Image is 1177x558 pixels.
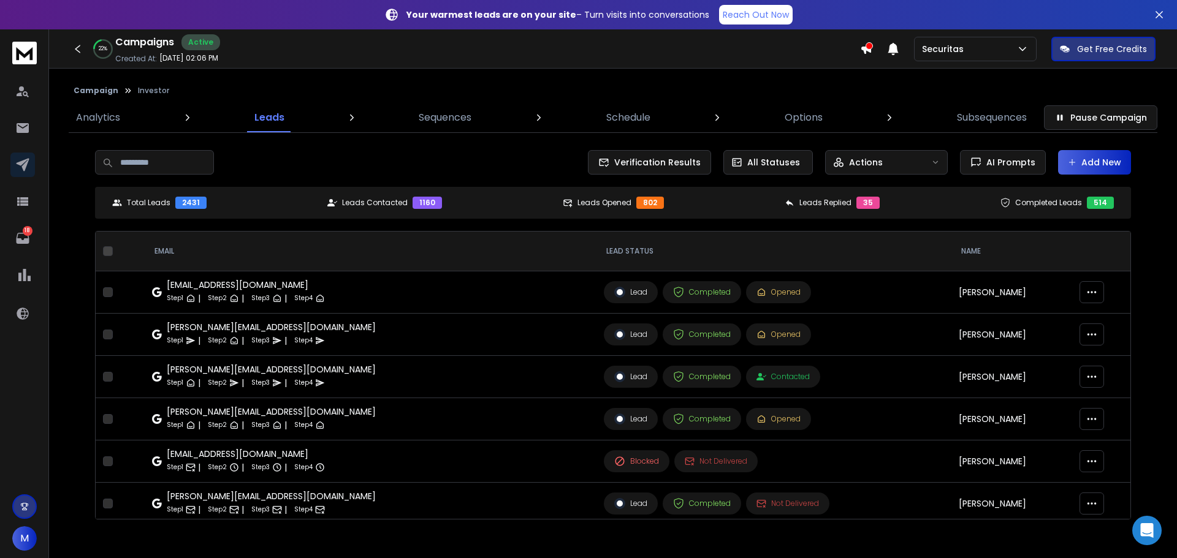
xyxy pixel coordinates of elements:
[284,292,287,304] p: |
[242,377,244,389] p: |
[1087,197,1114,209] div: 514
[181,34,220,50] div: Active
[208,334,227,347] p: Step 2
[756,330,801,339] div: Opened
[167,490,376,502] div: [PERSON_NAME][EMAIL_ADDRESS][DOMAIN_NAME]
[12,42,37,64] img: logo
[138,86,169,96] p: Investor
[294,334,313,347] p: Step 4
[719,5,793,25] a: Reach Out Now
[251,503,270,516] p: Step 3
[614,413,647,424] div: Lead
[167,334,183,347] p: Step 1
[599,103,658,132] a: Schedule
[23,226,32,236] p: 18
[242,419,244,431] p: |
[413,197,442,209] div: 1160
[145,232,596,271] th: EMAIL
[115,54,157,64] p: Created At:
[614,371,647,382] div: Lead
[577,198,631,208] p: Leads Opened
[198,334,200,347] p: |
[242,503,244,516] p: |
[198,419,200,431] p: |
[685,456,747,466] div: Not Delivered
[10,226,35,251] a: 18
[609,156,701,168] span: Verification Results
[614,498,647,509] div: Lead
[614,287,647,298] div: Lead
[1132,516,1162,545] div: Open Intercom Messenger
[208,419,227,431] p: Step 2
[673,371,731,382] div: Completed
[294,419,313,431] p: Step 4
[419,110,471,125] p: Sequences
[799,198,851,208] p: Leads Replied
[76,110,120,125] p: Analytics
[284,334,287,347] p: |
[785,110,823,125] p: Options
[849,156,883,168] p: Actions
[198,377,200,389] p: |
[673,329,731,340] div: Completed
[756,287,801,297] div: Opened
[242,334,244,347] p: |
[960,150,1046,175] button: AI Prompts
[951,356,1073,398] td: [PERSON_NAME]
[208,292,227,304] p: Step 2
[12,526,37,551] button: M
[922,43,969,55] p: Securitas
[167,321,376,333] div: [PERSON_NAME][EMAIL_ADDRESS][DOMAIN_NAME]
[242,292,244,304] p: |
[294,461,313,473] p: Step 4
[167,405,376,418] div: [PERSON_NAME][EMAIL_ADDRESS][DOMAIN_NAME]
[208,503,227,516] p: Step 2
[406,9,709,21] p: – Turn visits into conversations
[159,53,218,63] p: [DATE] 02:06 PM
[251,377,270,389] p: Step 3
[99,45,107,53] p: 22 %
[1044,105,1157,130] button: Pause Campaign
[284,419,287,431] p: |
[1015,198,1082,208] p: Completed Leads
[756,499,819,508] div: Not Delivered
[198,461,200,473] p: |
[198,292,200,304] p: |
[254,110,284,125] p: Leads
[167,461,183,473] p: Step 1
[606,110,650,125] p: Schedule
[951,440,1073,483] td: [PERSON_NAME]
[673,287,731,298] div: Completed
[856,197,880,209] div: 35
[69,103,128,132] a: Analytics
[1077,43,1147,55] p: Get Free Credits
[167,419,183,431] p: Step 1
[614,456,659,467] div: Blocked
[247,103,292,132] a: Leads
[406,9,576,21] strong: Your warmest leads are on your site
[951,314,1073,356] td: [PERSON_NAME]
[167,448,325,460] div: [EMAIL_ADDRESS][DOMAIN_NAME]
[294,503,313,516] p: Step 4
[242,461,244,473] p: |
[175,197,207,209] div: 2431
[294,377,313,389] p: Step 4
[951,271,1073,314] td: [PERSON_NAME]
[251,461,270,473] p: Step 3
[588,150,711,175] button: Verification Results
[950,103,1034,132] a: Subsequences
[957,110,1027,125] p: Subsequences
[951,232,1073,271] th: NAME
[208,461,227,473] p: Step 2
[115,35,174,50] h1: Campaigns
[127,198,170,208] p: Total Leads
[342,198,408,208] p: Leads Contacted
[167,292,183,304] p: Step 1
[74,86,118,96] button: Campaign
[167,377,183,389] p: Step 1
[198,503,200,516] p: |
[951,398,1073,440] td: [PERSON_NAME]
[756,372,810,382] div: Contacted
